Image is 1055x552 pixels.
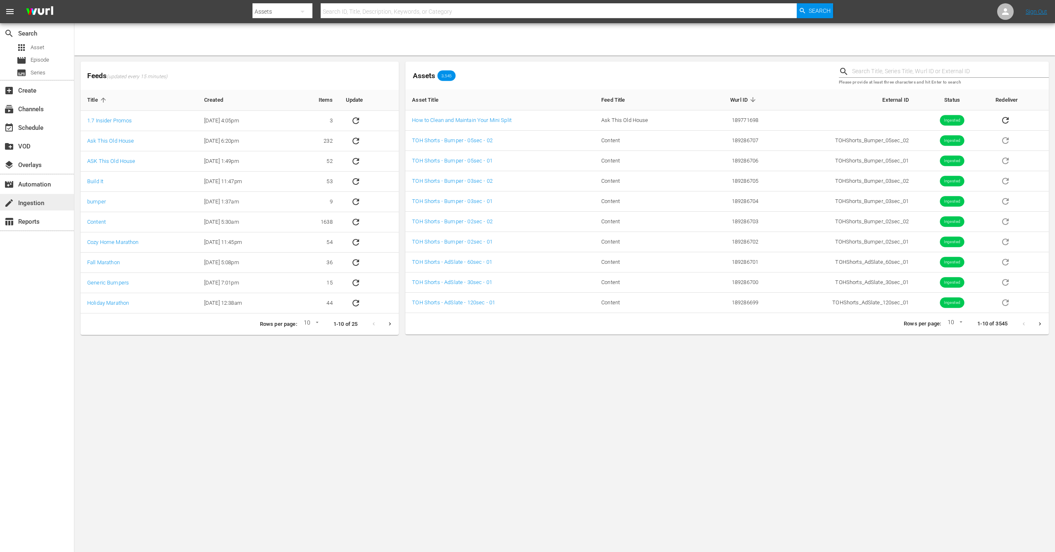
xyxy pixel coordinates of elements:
a: Generic Bumpers [87,280,129,286]
span: Search [4,29,14,38]
span: Series [17,68,26,78]
a: Content [87,219,106,225]
p: Rows per page: [260,320,297,328]
p: Rows per page: [904,320,941,328]
td: Content [595,272,695,293]
span: Title [87,96,109,104]
span: Ingested [940,259,964,265]
span: Episode [31,56,49,64]
span: Asset [31,43,44,52]
td: Content [595,191,695,212]
span: Ingested [940,158,964,164]
td: TOHShorts_Bumper_03sec_01 [765,191,915,212]
span: VOD [4,141,14,151]
td: [DATE] 11:45pm [198,232,290,253]
td: 36 [290,253,339,273]
p: Please provide at least three characters and hit Enter to search [839,79,1049,86]
span: Channels [4,104,14,114]
td: Content [595,293,695,313]
td: 189286700 [695,272,765,293]
td: Ask This Old House [595,110,695,131]
td: 15 [290,273,339,293]
td: TOHShorts_AdSlate_120sec_01 [765,293,915,313]
td: [DATE] 1:37am [198,192,290,212]
p: 1-10 of 3545 [977,320,1007,328]
a: Sign Out [1026,8,1047,15]
td: 189286699 [695,293,765,313]
span: Ingested [940,239,964,245]
a: bumper [87,198,106,205]
button: Next page [1032,316,1048,332]
td: [DATE] 1:49pm [198,151,290,172]
td: [DATE] 5:30am [198,212,290,232]
td: 189286705 [695,171,765,191]
p: 1-10 of 25 [333,320,357,328]
span: Ingested [940,280,964,286]
td: TOHShorts_Bumper_03sec_02 [765,171,915,191]
input: Search Title, Series Title, Wurl ID or External ID [852,65,1049,78]
span: Search [809,3,831,18]
span: Asset is in future lineups. Remove all episodes that contain this asset before redelivering [995,137,1015,143]
td: 232 [290,131,339,151]
a: Fall Marathon [87,259,120,265]
a: TOH Shorts - AdSlate - 60sec - 01 [412,259,492,265]
td: 44 [290,293,339,313]
button: Next page [382,316,398,332]
span: Ingested [940,117,964,124]
a: TOH Shorts - Bumper - 03sec - 01 [412,198,492,204]
span: Ingested [940,178,964,184]
td: 53 [290,172,339,192]
td: 189286703 [695,212,765,232]
span: Ingested [940,138,964,144]
th: Feed Title [595,89,695,110]
th: Redeliver [989,89,1049,110]
td: 52 [290,151,339,172]
span: Asset is in future lineups. Remove all episodes that contain this asset before redelivering [995,198,1015,204]
td: 9 [290,192,339,212]
td: [DATE] 4:05pm [198,111,290,131]
span: Ingested [940,219,964,225]
span: Automation [4,179,14,189]
td: TOHShorts_Bumper_02sec_01 [765,232,915,252]
td: 189286707 [695,131,765,151]
a: TOH Shorts - AdSlate - 120sec - 01 [412,299,495,306]
a: TOH Shorts - Bumper - 02sec - 01 [412,239,492,245]
span: Asset is in future lineups. Remove all episodes that contain this asset before redelivering [995,299,1015,305]
span: Ingested [940,300,964,306]
td: TOHShorts_Bumper_02sec_02 [765,212,915,232]
td: 54 [290,232,339,253]
a: 1.7 Insider Promos [87,117,132,124]
span: Episode [17,55,26,65]
td: 3 [290,111,339,131]
span: Asset [17,43,26,53]
span: menu [5,7,15,17]
td: 189286704 [695,191,765,212]
span: Asset is in future lineups. Remove all episodes that contain this asset before redelivering [995,279,1015,285]
button: Search [797,3,833,18]
span: Ingested [940,198,964,205]
a: TOH Shorts - AdSlate - 30sec - 01 [412,279,492,285]
td: 189286706 [695,151,765,171]
div: 10 [944,318,964,330]
td: 189771698 [695,110,765,131]
span: Reports [4,217,14,227]
span: Asset is in future lineups. Remove all episodes that contain this asset before redelivering [995,157,1015,163]
span: Assets [413,72,435,80]
span: Schedule [4,123,14,133]
td: 189286701 [695,252,765,272]
td: Content [595,171,695,191]
span: 3,545 [437,73,455,78]
td: [DATE] 12:38am [198,293,290,313]
a: Holiday Marathon [87,300,129,306]
td: [DATE] 11:47pm [198,172,290,192]
span: Overlays [4,160,14,170]
span: Feeds [81,69,399,83]
td: Content [595,252,695,272]
a: TOH Shorts - Bumper - 05sec - 02 [412,137,492,143]
td: TOHShorts_Bumper_05sec_01 [765,151,915,171]
a: Ask This Old House [87,138,134,144]
span: Asset is in future lineups. Remove all episodes that contain this asset before redelivering [995,258,1015,265]
td: TOHShorts_AdSlate_30sec_01 [765,272,915,293]
td: Content [595,232,695,252]
span: Ingestion [4,198,14,208]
